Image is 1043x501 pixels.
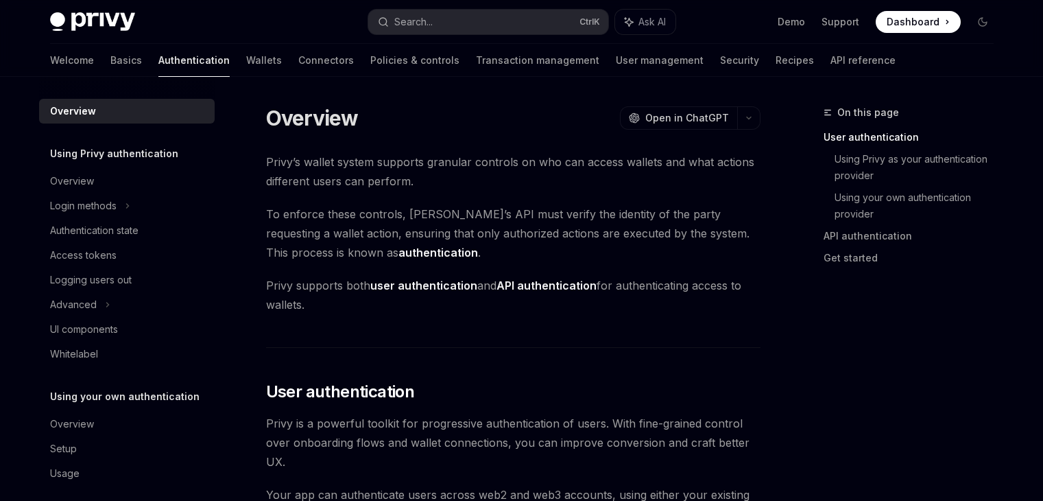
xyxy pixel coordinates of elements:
strong: API authentication [496,279,597,292]
a: Using Privy as your authentication provider [835,148,1005,187]
button: Toggle dark mode [972,11,994,33]
a: UI components [39,317,215,342]
div: Overview [50,416,94,432]
div: Advanced [50,296,97,313]
a: Wallets [246,44,282,77]
div: Usage [50,465,80,482]
a: Policies & controls [370,44,459,77]
span: To enforce these controls, [PERSON_NAME]’s API must verify the identity of the party requesting a... [266,205,760,262]
span: Privy supports both and for authenticating access to wallets. [266,276,760,314]
a: Logging users out [39,268,215,292]
h5: Using your own authentication [50,388,200,405]
div: Authentication state [50,222,139,239]
a: Authentication state [39,218,215,243]
a: User management [616,44,704,77]
strong: authentication [398,246,478,259]
img: dark logo [50,12,135,32]
span: Ask AI [638,15,666,29]
a: Basics [110,44,142,77]
div: Logging users out [50,272,132,288]
a: Access tokens [39,243,215,268]
div: Overview [50,103,96,119]
a: Overview [39,169,215,194]
span: Ctrl K [579,16,600,27]
h1: Overview [266,106,359,130]
a: Security [720,44,759,77]
a: Connectors [298,44,354,77]
a: Transaction management [476,44,599,77]
div: Whitelabel [50,346,98,362]
h5: Using Privy authentication [50,145,178,162]
a: Usage [39,461,215,486]
a: Setup [39,436,215,461]
a: User authentication [824,126,1005,148]
a: Whitelabel [39,342,215,366]
a: Authentication [158,44,230,77]
a: Using your own authentication provider [835,187,1005,225]
a: Overview [39,412,215,436]
div: Search... [394,14,433,30]
a: Recipes [776,44,814,77]
a: Dashboard [876,11,961,33]
strong: user authentication [370,279,477,292]
div: UI components [50,321,118,338]
button: Ask AI [615,10,675,34]
button: Search...CtrlK [368,10,608,34]
a: Support [822,15,859,29]
a: Overview [39,99,215,124]
div: Access tokens [50,247,117,264]
div: Overview [50,173,94,189]
a: API authentication [824,225,1005,247]
span: On this page [837,104,899,121]
button: Open in ChatGPT [620,106,737,130]
span: User authentication [266,381,415,403]
span: Privy is a powerful toolkit for progressive authentication of users. With fine-grained control ov... [266,414,760,471]
div: Setup [50,441,77,457]
span: Privy’s wallet system supports granular controls on who can access wallets and what actions diffe... [266,152,760,191]
a: Demo [778,15,805,29]
a: Get started [824,247,1005,269]
div: Login methods [50,198,117,214]
a: API reference [830,44,896,77]
span: Open in ChatGPT [645,111,729,125]
a: Welcome [50,44,94,77]
span: Dashboard [887,15,939,29]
